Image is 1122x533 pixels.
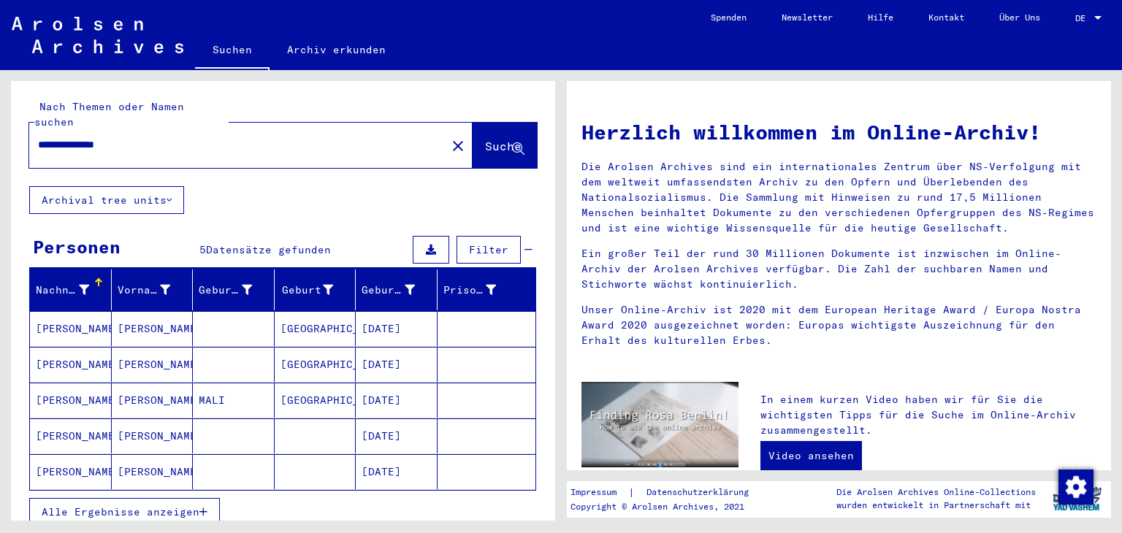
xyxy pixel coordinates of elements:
mat-cell: [DATE] [356,418,438,453]
div: Zustimmung ändern [1058,469,1093,504]
a: Datenschutzerklärung [635,485,766,500]
mat-header-cell: Geburt‏ [275,269,356,310]
a: Impressum [570,485,628,500]
span: 5 [199,243,206,256]
img: video.jpg [581,382,739,467]
p: Unser Online-Archiv ist 2020 mit dem European Heritage Award / Europa Nostra Award 2020 ausgezeic... [581,302,1096,348]
mat-cell: MALI [193,383,275,418]
button: Filter [457,236,521,264]
mat-header-cell: Vorname [112,269,194,310]
mat-cell: [PERSON_NAME] [30,311,112,346]
div: Vorname [118,278,193,302]
img: yv_logo.png [1050,480,1104,517]
button: Clear [443,131,473,160]
mat-cell: [DATE] [356,311,438,346]
mat-cell: [PERSON_NAME] [112,383,194,418]
mat-cell: [DATE] [356,347,438,382]
h1: Herzlich willkommen im Online-Archiv! [581,117,1096,147]
mat-header-cell: Geburtsdatum [356,269,438,310]
mat-cell: [PERSON_NAME] [112,454,194,489]
div: Prisoner # [443,278,519,302]
p: Die Arolsen Archives sind ein internationales Zentrum über NS-Verfolgung mit dem weltweit umfasse... [581,159,1096,236]
a: Video ansehen [760,441,862,470]
mat-cell: [PERSON_NAME] [112,311,194,346]
span: DE [1075,13,1091,23]
mat-header-cell: Prisoner # [438,269,536,310]
mat-cell: [DATE] [356,383,438,418]
div: Geburt‏ [280,283,334,298]
div: Geburtsdatum [362,278,437,302]
p: Copyright © Arolsen Archives, 2021 [570,500,766,513]
div: Nachname [36,278,111,302]
div: Geburt‏ [280,278,356,302]
a: Suchen [195,32,270,70]
div: Prisoner # [443,283,497,298]
mat-cell: [PERSON_NAME] [30,347,112,382]
mat-cell: [GEOGRAPHIC_DATA] [275,311,356,346]
p: Ein großer Teil der rund 30 Millionen Dokumente ist inzwischen im Online-Archiv der Arolsen Archi... [581,246,1096,292]
mat-cell: [GEOGRAPHIC_DATA] [275,347,356,382]
span: Filter [469,243,508,256]
mat-cell: [PERSON_NAME] [30,383,112,418]
mat-cell: [GEOGRAPHIC_DATA] [275,383,356,418]
img: Zustimmung ändern [1058,469,1094,505]
p: In einem kurzen Video haben wir für Sie die wichtigsten Tipps für die Suche im Online-Archiv zusa... [760,392,1096,438]
button: Suche [473,123,537,168]
div: Geburtsdatum [362,283,415,298]
mat-icon: close [449,137,467,155]
div: Nachname [36,283,89,298]
button: Archival tree units [29,186,184,214]
mat-cell: [PERSON_NAME] [112,418,194,453]
span: Datensätze gefunden [206,243,331,256]
button: Alle Ergebnisse anzeigen [29,498,220,526]
div: Personen [33,234,121,260]
mat-header-cell: Geburtsname [193,269,275,310]
div: Geburtsname [199,283,252,298]
mat-cell: [DATE] [356,454,438,489]
div: | [570,485,766,500]
p: Die Arolsen Archives Online-Collections [836,486,1036,499]
mat-cell: [PERSON_NAME] [112,347,194,382]
div: Geburtsname [199,278,274,302]
p: wurden entwickelt in Partnerschaft mit [836,499,1036,512]
mat-cell: [PERSON_NAME] [30,418,112,453]
mat-cell: [PERSON_NAME] [30,454,112,489]
span: Alle Ergebnisse anzeigen [42,505,199,518]
img: Arolsen_neg.svg [12,17,183,53]
mat-label: Nach Themen oder Namen suchen [34,100,184,129]
a: Archiv erkunden [270,32,403,67]
div: Vorname [118,283,171,298]
span: Suche [485,139,522,153]
mat-header-cell: Nachname [30,269,112,310]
